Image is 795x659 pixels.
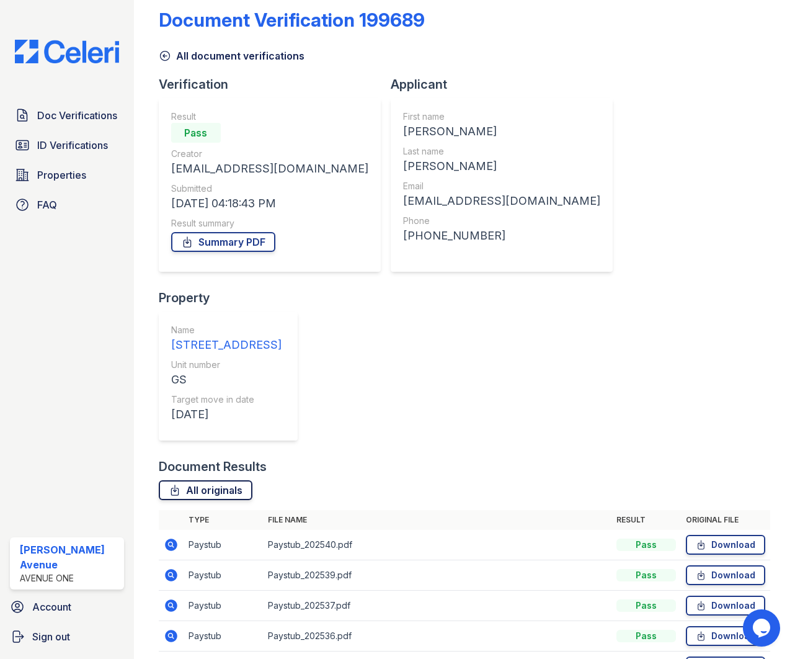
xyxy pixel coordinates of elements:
div: Creator [171,148,368,160]
a: Doc Verifications [10,103,124,128]
td: Paystub [184,560,263,591]
a: Summary PDF [171,232,275,252]
td: Paystub_202540.pdf [263,530,612,560]
div: Submitted [171,182,368,195]
div: [STREET_ADDRESS] [171,336,282,354]
div: Document Results [159,458,267,475]
td: Paystub_202536.pdf [263,621,612,652]
a: All originals [159,480,252,500]
a: Sign out [5,624,129,649]
a: Download [686,535,765,555]
div: Email [403,180,600,192]
div: Pass [616,630,676,642]
div: Pass [616,599,676,612]
td: Paystub_202537.pdf [263,591,612,621]
span: ID Verifications [37,138,108,153]
span: Account [32,599,71,614]
a: Download [686,626,765,646]
td: Paystub [184,530,263,560]
div: [DATE] 04:18:43 PM [171,195,368,212]
span: Properties [37,168,86,182]
div: Property [159,289,308,307]
span: Sign out [32,629,70,644]
a: ID Verifications [10,133,124,158]
iframe: chat widget [743,609,783,647]
div: [PHONE_NUMBER] [403,227,600,244]
div: Pass [616,539,676,551]
td: Paystub_202539.pdf [263,560,612,591]
th: Result [611,510,681,530]
div: [PERSON_NAME] [403,123,600,140]
div: First name [403,110,600,123]
th: File name [263,510,612,530]
img: CE_Logo_Blue-a8612792a0a2168367f1c8372b55b34899dd931a85d93a1a3d3e32e68fde9ad4.png [5,40,129,63]
span: Doc Verifications [37,108,117,123]
div: [DATE] [171,406,282,423]
span: FAQ [37,197,57,212]
div: Phone [403,215,600,227]
div: Name [171,324,282,336]
a: Download [686,565,765,585]
div: Result [171,110,368,123]
div: Verification [159,76,391,93]
div: Pass [616,569,676,581]
div: Unit number [171,359,282,371]
a: Account [5,594,129,619]
div: Last name [403,145,600,158]
div: GS [171,371,282,388]
th: Original file [681,510,770,530]
div: [EMAIL_ADDRESS][DOMAIN_NAME] [171,160,368,177]
div: [PERSON_NAME] [403,158,600,175]
a: All document verifications [159,48,304,63]
div: Result summary [171,217,368,230]
a: FAQ [10,192,124,217]
div: [EMAIL_ADDRESS][DOMAIN_NAME] [403,192,600,210]
div: Applicant [391,76,623,93]
div: Pass [171,123,221,143]
th: Type [184,510,263,530]
a: Download [686,596,765,616]
div: Avenue One [20,572,119,585]
div: Target move in date [171,393,282,406]
a: Properties [10,163,124,187]
div: Document Verification 199689 [159,9,425,31]
a: Name [STREET_ADDRESS] [171,324,282,354]
td: Paystub [184,621,263,652]
td: Paystub [184,591,263,621]
div: [PERSON_NAME] Avenue [20,542,119,572]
